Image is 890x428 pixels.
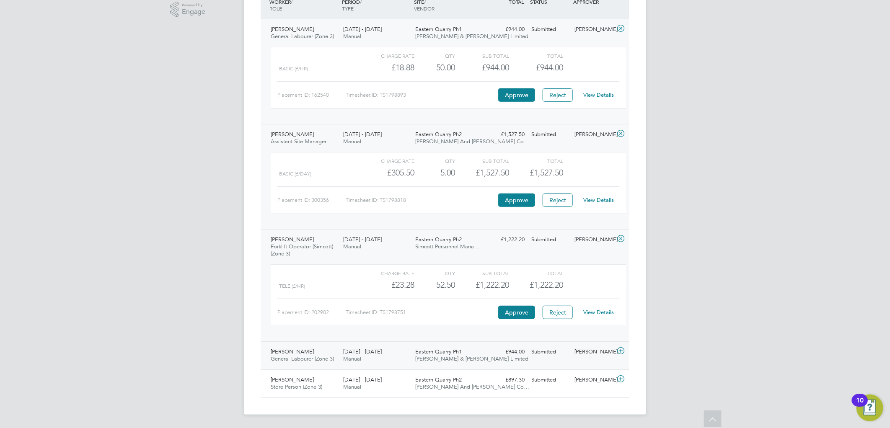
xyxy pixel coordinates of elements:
span: VENDOR [414,5,435,12]
a: View Details [584,309,614,316]
div: Total [509,268,563,278]
button: Approve [498,306,535,319]
div: Charge rate [360,268,414,278]
div: £18.88 [360,61,414,75]
a: View Details [584,91,614,98]
span: £944.00 [536,62,564,72]
span: Manual [343,33,361,40]
div: Submitted [528,23,572,36]
div: Placement ID: 202902 [277,306,346,319]
div: Timesheet ID: TS1798818 [346,193,496,207]
span: [DATE] - [DATE] [343,376,382,383]
div: Submitted [528,345,572,359]
button: Open Resource Center, 10 new notifications [856,394,883,421]
div: [PERSON_NAME] [572,373,615,387]
div: Charge rate [360,156,414,166]
div: £23.28 [360,278,414,292]
div: £944.00 [455,61,509,75]
span: TYPE [342,5,354,12]
div: £1,222.20 [455,278,509,292]
div: £305.50 [360,166,414,180]
div: QTY [414,51,455,61]
div: [PERSON_NAME] [572,345,615,359]
div: Submitted [528,233,572,247]
div: Submitted [528,128,572,142]
div: 10 [856,400,864,411]
span: Store Person (Zone 3) [271,383,322,390]
div: Total [509,51,563,61]
span: Powered by [182,2,205,9]
button: Reject [543,193,573,207]
button: Reject [543,88,573,102]
span: Manual [343,383,361,390]
span: [PERSON_NAME] [271,26,314,33]
span: Manual [343,243,361,250]
span: ROLE [269,5,282,12]
div: Charge rate [360,51,414,61]
button: Reject [543,306,573,319]
span: [PERSON_NAME] And [PERSON_NAME] Co… [416,383,530,390]
div: Sub Total [455,51,509,61]
div: £1,527.50 [455,166,509,180]
div: £1,527.50 [484,128,528,142]
span: [PERSON_NAME] [271,131,314,138]
span: £1,527.50 [530,168,564,178]
button: Approve [498,88,535,102]
span: [DATE] - [DATE] [343,236,382,243]
span: Eastern Quarry Ph1 [416,26,462,33]
div: Sub Total [455,156,509,166]
span: [PERSON_NAME] [271,236,314,243]
span: Simcott Personnel Mana… [416,243,480,250]
span: tele (£/HR) [279,283,305,289]
span: Eastern Quarry Ph1 [416,348,462,355]
span: Eastern Quarry Ph2 [416,236,462,243]
div: Timesheet ID: TS1798893 [346,88,496,102]
div: 50.00 [414,61,455,75]
span: [PERSON_NAME] & [PERSON_NAME] Limited [416,33,529,40]
div: Placement ID: 300356 [277,193,346,207]
div: £944.00 [484,345,528,359]
span: Manual [343,355,361,362]
span: Manual [343,138,361,145]
a: Powered byEngage [170,2,206,18]
span: Engage [182,8,205,15]
div: Timesheet ID: TS1798751 [346,306,496,319]
div: 52.50 [414,278,455,292]
div: Total [509,156,563,166]
div: QTY [414,156,455,166]
span: [PERSON_NAME] [271,376,314,383]
div: [PERSON_NAME] [572,23,615,36]
span: Basic (£/day) [279,171,311,177]
div: £897.30 [484,373,528,387]
span: [PERSON_NAME] And [PERSON_NAME] Co… [416,138,530,145]
span: [PERSON_NAME] [271,348,314,355]
span: Eastern Quarry Ph2 [416,131,462,138]
div: 5.00 [414,166,455,180]
span: Eastern Quarry Ph2 [416,376,462,383]
span: [PERSON_NAME] & [PERSON_NAME] Limited [416,355,529,362]
div: £1,222.20 [484,233,528,247]
span: General Labourer (Zone 3) [271,355,334,362]
span: [DATE] - [DATE] [343,131,382,138]
span: [DATE] - [DATE] [343,348,382,355]
button: Approve [498,193,535,207]
div: Placement ID: 162540 [277,88,346,102]
span: £1,222.20 [530,280,564,290]
div: £944.00 [484,23,528,36]
span: Assistant Site Manager [271,138,326,145]
span: [DATE] - [DATE] [343,26,382,33]
div: [PERSON_NAME] [572,128,615,142]
div: Sub Total [455,268,509,278]
span: Forklift Operator (Simcott) (Zone 3) [271,243,333,257]
span: General Labourer (Zone 3) [271,33,334,40]
div: [PERSON_NAME] [572,233,615,247]
div: QTY [414,268,455,278]
span: Basic (£/HR) [279,66,308,72]
a: View Details [584,196,614,204]
div: Submitted [528,373,572,387]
